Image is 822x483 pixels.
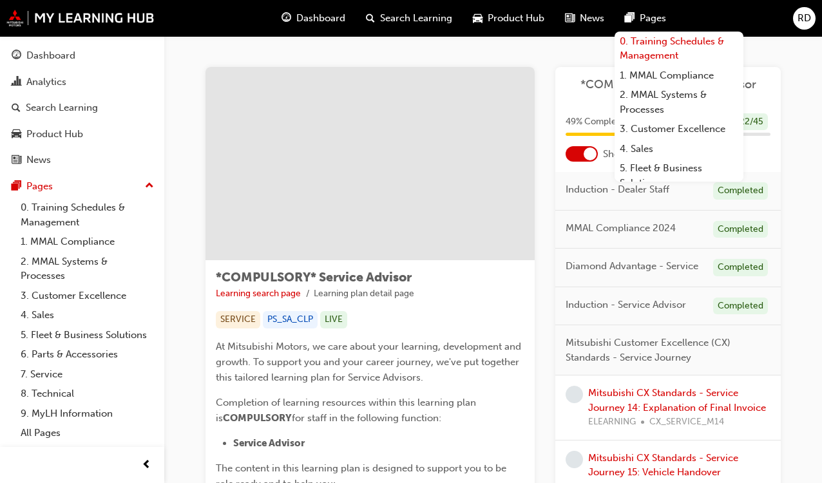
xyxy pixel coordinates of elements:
div: Completed [713,221,768,238]
a: *COMPULSORY* Service Advisor [566,77,770,92]
span: guage-icon [12,50,21,62]
span: Diamond Advantage - Service [566,259,698,274]
a: Mitsubishi CX Standards - Service Journey 14: Explanation of Final Invoice [588,387,766,413]
li: Learning plan detail page [314,287,414,301]
span: Induction - Service Advisor [566,298,686,312]
a: 0. Training Schedules & Management [15,198,159,232]
span: car-icon [12,129,21,140]
a: 1. MMAL Compliance [615,66,743,86]
a: Learning search page [216,288,301,299]
a: 4. Sales [15,305,159,325]
span: news-icon [565,10,575,26]
a: guage-iconDashboard [271,5,356,32]
span: search-icon [12,102,21,114]
span: News [580,11,604,26]
a: Product Hub [5,122,159,146]
a: 7. Service [15,365,159,384]
div: Completed [713,182,768,200]
a: 6. Parts & Accessories [15,345,159,365]
div: Completed [713,298,768,315]
button: Pages [5,175,159,198]
div: Search Learning [26,100,98,115]
div: Analytics [26,75,66,90]
span: up-icon [145,178,154,194]
span: RD [798,11,811,26]
a: 3. Customer Excellence [15,286,159,306]
span: Mitsubishi Customer Excellence (CX) Standards - Service Journey [566,336,760,365]
span: Pages [640,11,666,26]
a: car-iconProduct Hub [463,5,555,32]
a: 1. MMAL Compliance [15,232,159,252]
div: Dashboard [26,48,75,63]
span: ELEARNING [588,415,636,430]
span: prev-icon [142,457,151,473]
span: Dashboard [296,11,345,26]
a: 4. Sales [615,139,743,159]
a: 2. MMAL Systems & Processes [615,85,743,119]
a: Mitsubishi CX Standards - Service Journey 15: Vehicle Handover [588,452,738,478]
a: 9. MyLH Information [15,404,159,424]
div: News [26,153,51,167]
span: search-icon [366,10,375,26]
a: pages-iconPages [615,5,676,32]
a: search-iconSearch Learning [356,5,463,32]
span: guage-icon [282,10,291,26]
span: Completion of learning resources within this learning plan is [216,397,479,424]
span: chart-icon [12,77,21,88]
button: DashboardAnalyticsSearch LearningProduct HubNews [5,41,159,175]
span: Product Hub [488,11,544,26]
span: car-icon [473,10,483,26]
span: news-icon [12,155,21,166]
span: pages-icon [12,181,21,193]
span: for staff in the following function: [292,412,441,424]
div: PS_SA_CLP [263,311,318,328]
a: 3. Customer Excellence [615,119,743,139]
span: CX_SERVICE_M14 [649,415,724,430]
span: learningRecordVerb_NONE-icon [566,451,583,468]
a: 2. MMAL Systems & Processes [15,252,159,286]
span: Service Advisor [233,437,305,449]
a: Dashboard [5,44,159,68]
a: 5. Fleet & Business Solutions [15,325,159,345]
a: news-iconNews [555,5,615,32]
span: Induction - Dealer Staff [566,182,669,197]
div: Completed [713,259,768,276]
button: RD [793,7,816,30]
a: 8. Technical [15,384,159,404]
span: pages-icon [625,10,635,26]
a: 5. Fleet & Business Solutions [615,158,743,193]
span: *COMPULSORY* Service Advisor [216,270,412,285]
a: 0. Training Schedules & Management [615,32,743,66]
div: Pages [26,179,53,194]
div: Product Hub [26,127,83,142]
span: Search Learning [380,11,452,26]
a: Analytics [5,70,159,94]
span: MMAL Compliance 2024 [566,221,676,236]
a: Search Learning [5,96,159,120]
span: COMPULSORY [223,412,292,424]
a: All Pages [15,423,159,443]
img: mmal [6,10,155,26]
div: 22 / 45 [735,113,768,131]
span: Show Incomplete Only [603,147,704,162]
span: At Mitsubishi Motors, we care about your learning, development and growth. To support you and you... [216,341,524,383]
div: LIVE [320,311,347,328]
div: SERVICE [216,311,260,328]
a: News [5,148,159,172]
span: 49 % Completed [566,115,630,129]
span: learningRecordVerb_NONE-icon [566,386,583,403]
